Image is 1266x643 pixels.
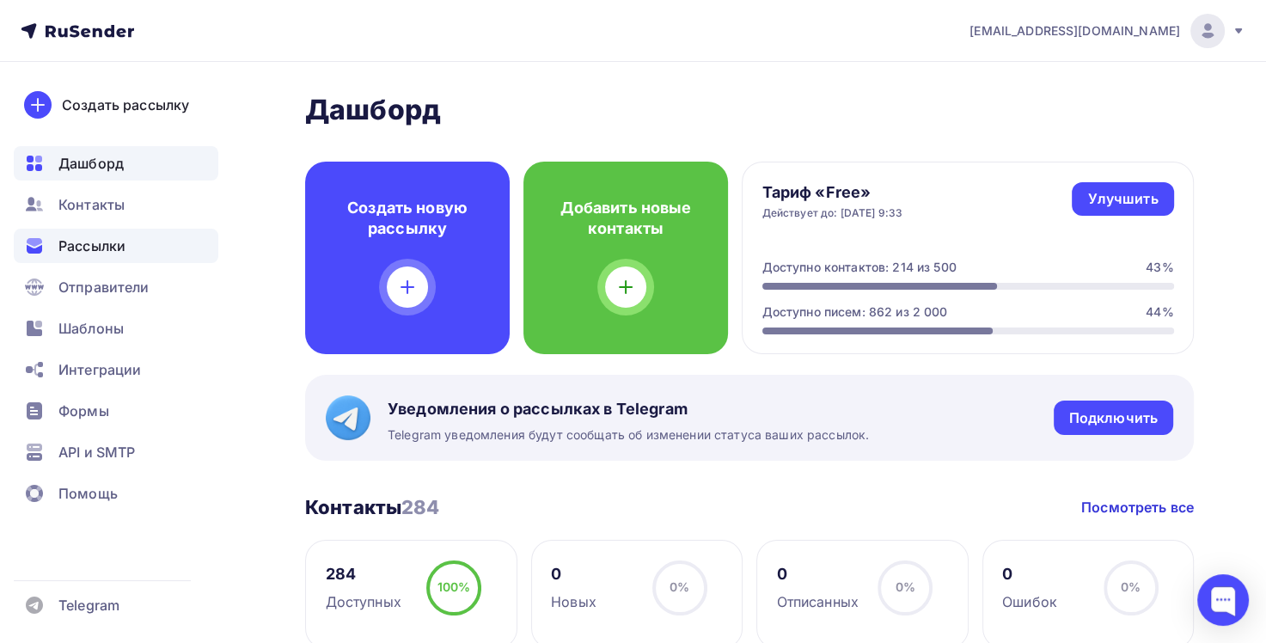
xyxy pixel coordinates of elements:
[1146,303,1173,321] div: 44%
[305,93,1194,127] h2: Дашборд
[1081,497,1194,517] a: Посмотреть все
[58,401,109,421] span: Формы
[14,311,218,346] a: Шаблоны
[58,194,125,215] span: Контакты
[762,259,957,276] div: Доступно контактов: 214 из 500
[969,22,1180,40] span: [EMAIL_ADDRESS][DOMAIN_NAME]
[388,426,869,444] span: Telegram уведомления будут сообщать об изменении статуса ваших рассылок.
[326,564,401,585] div: 284
[14,187,218,222] a: Контакты
[58,236,125,256] span: Рассылки
[326,591,401,612] div: Доступных
[1146,259,1173,276] div: 43%
[551,564,596,585] div: 0
[437,579,471,594] span: 100%
[58,595,119,615] span: Telegram
[58,483,118,504] span: Помощь
[58,277,150,297] span: Отправители
[14,146,218,181] a: Дашборд
[58,318,124,339] span: Шаблоны
[305,495,440,519] h3: Контакты
[670,579,689,594] span: 0%
[895,579,914,594] span: 0%
[969,14,1245,48] a: [EMAIL_ADDRESS][DOMAIN_NAME]
[1072,182,1173,216] a: Улучшить
[1121,579,1141,594] span: 0%
[1002,564,1057,585] div: 0
[62,95,189,115] div: Создать рассылку
[333,198,482,239] h4: Создать новую рассылку
[762,182,903,203] h4: Тариф «Free»
[551,198,700,239] h4: Добавить новые контакты
[762,206,903,220] div: Действует до: [DATE] 9:33
[58,153,124,174] span: Дашборд
[14,270,218,304] a: Отправители
[777,564,859,585] div: 0
[1087,189,1158,209] div: Улучшить
[401,496,439,518] span: 284
[58,359,141,380] span: Интеграции
[777,591,859,612] div: Отписанных
[58,442,135,462] span: API и SMTP
[762,303,948,321] div: Доступно писем: 862 из 2 000
[1069,408,1158,428] div: Подключить
[551,591,596,612] div: Новых
[388,399,869,419] span: Уведомления о рассылках в Telegram
[14,229,218,263] a: Рассылки
[14,394,218,428] a: Формы
[1002,591,1057,612] div: Ошибок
